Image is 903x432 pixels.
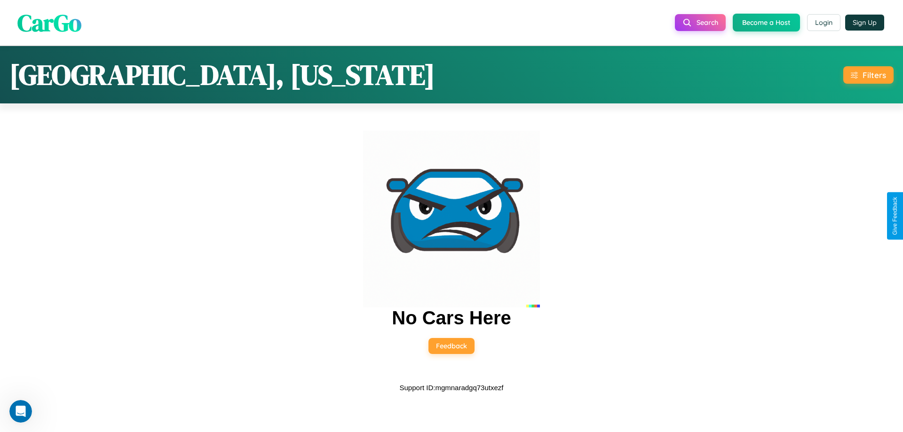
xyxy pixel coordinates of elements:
button: Sign Up [845,15,884,31]
button: Login [807,14,840,31]
button: Search [675,14,726,31]
span: CarGo [17,6,81,39]
img: car [363,131,540,307]
button: Filters [843,66,894,84]
span: Search [697,18,718,27]
button: Feedback [428,338,475,354]
p: Support ID: mgmnaradgq73utxezf [400,381,504,394]
div: Filters [863,70,886,80]
h1: [GEOGRAPHIC_DATA], [US_STATE] [9,55,435,94]
h2: No Cars Here [392,307,511,329]
iframe: Intercom live chat [9,400,32,423]
button: Become a Host [733,14,800,31]
div: Give Feedback [892,197,898,235]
